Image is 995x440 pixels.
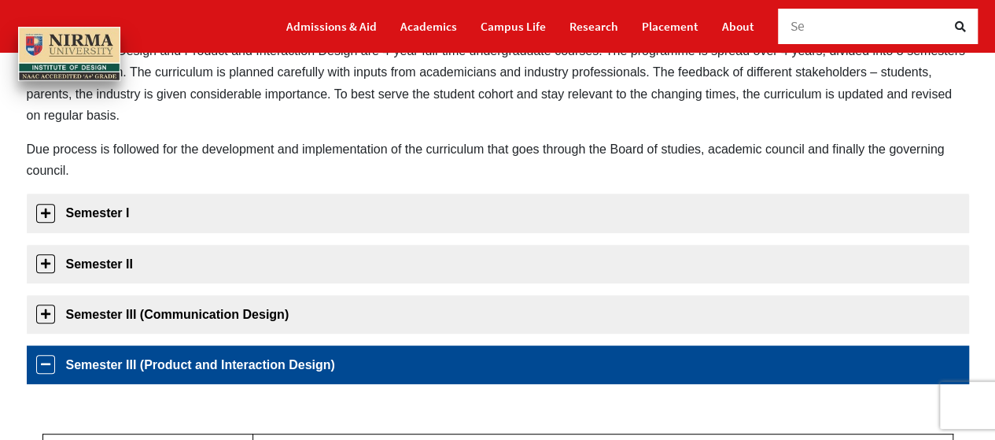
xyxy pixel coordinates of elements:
[722,13,754,40] a: About
[286,13,377,40] a: Admissions & Aid
[790,17,805,35] span: Se
[27,139,969,181] p: Due process is followed for the development and implementation of the curriculum that goes throug...
[400,13,457,40] a: Academics
[642,13,698,40] a: Placement
[27,194,969,232] a: Semester I
[569,13,618,40] a: Research
[27,40,969,126] p: Communication Design and Product and Interaction Design are 4-year full-time undergraduate course...
[481,13,546,40] a: Campus Life
[27,346,969,384] a: Semester III (Product and Interaction Design)
[27,245,969,283] a: Semester II
[18,27,120,81] img: main_logo
[27,295,969,334] a: Semester III (Communication Design)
